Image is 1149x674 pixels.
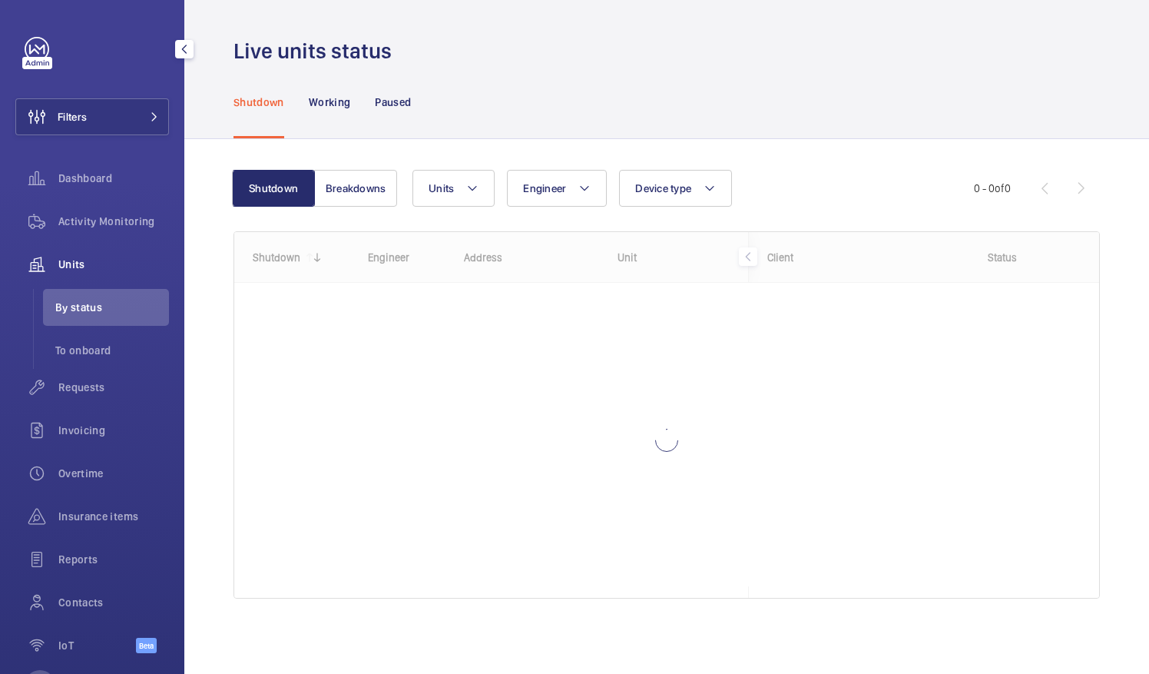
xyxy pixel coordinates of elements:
span: Activity Monitoring [58,214,169,229]
span: IoT [58,638,136,653]
span: By status [55,300,169,315]
h1: Live units status [233,37,401,65]
span: Units [58,257,169,272]
span: Reports [58,552,169,567]
span: of [995,182,1005,194]
span: Requests [58,380,169,395]
span: 0 - 0 0 [974,183,1011,194]
span: Device type [635,182,691,194]
span: Engineer [523,182,566,194]
span: Contacts [58,595,169,610]
span: Insurance items [58,509,169,524]
button: Engineer [507,170,607,207]
span: Beta [136,638,157,653]
span: Filters [58,109,87,125]
button: Units [412,170,495,207]
button: Filters [15,98,169,135]
span: To onboard [55,343,169,358]
button: Breakdowns [314,170,397,207]
span: Units [429,182,454,194]
span: Invoicing [58,423,169,438]
span: Overtime [58,466,169,481]
p: Shutdown [233,95,284,110]
p: Paused [375,95,411,110]
span: Dashboard [58,171,169,186]
p: Working [309,95,350,110]
button: Shutdown [232,170,315,207]
button: Device type [619,170,732,207]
